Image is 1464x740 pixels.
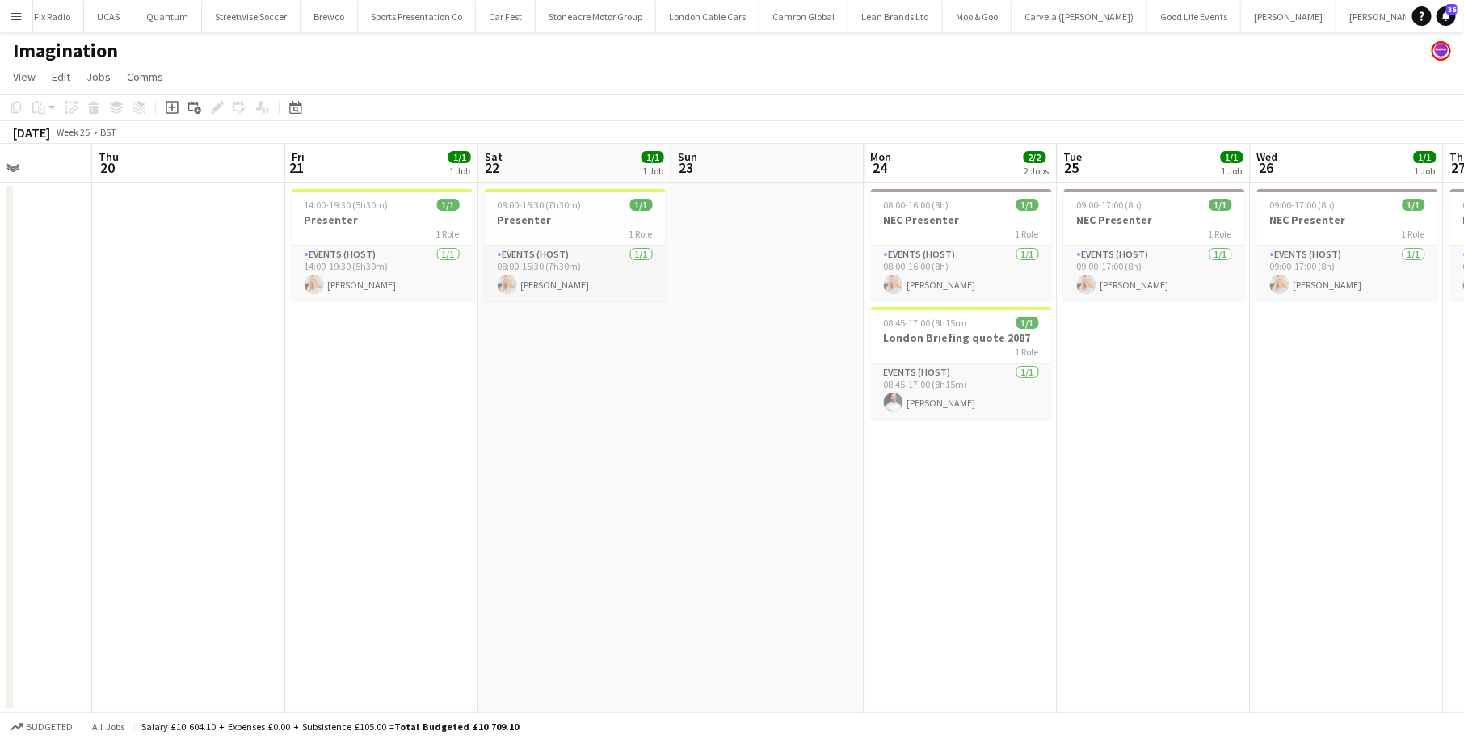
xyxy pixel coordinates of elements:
[498,199,582,211] span: 08:00-15:30 (7h30m)
[476,1,536,32] button: Car Fest
[485,149,503,164] span: Sat
[449,165,470,177] div: 1 Job
[482,158,503,177] span: 22
[1016,199,1039,211] span: 1/1
[871,212,1052,227] h3: NEC Presenter
[1415,165,1436,177] div: 1 Job
[301,1,358,32] button: Brewco
[305,199,389,211] span: 14:00-19:30 (5h30m)
[13,69,36,84] span: View
[1432,41,1451,61] app-user-avatar: Sophie Barnes
[21,1,84,32] button: Fix Radio
[1257,212,1438,227] h3: NEC Presenter
[86,69,111,84] span: Jobs
[536,1,656,32] button: Stoneacre Motor Group
[884,199,949,211] span: 08:00-16:00 (8h)
[96,158,119,177] span: 20
[448,151,471,163] span: 1/1
[89,721,128,733] span: All jobs
[120,66,170,87] a: Comms
[394,721,519,733] span: Total Budgeted £10 709.10
[1209,199,1232,211] span: 1/1
[1414,151,1437,163] span: 1/1
[358,1,476,32] button: Sports Presentation Co
[642,151,664,163] span: 1/1
[133,1,202,32] button: Quantum
[1062,158,1083,177] span: 25
[485,246,666,301] app-card-role: Events (Host)1/108:00-15:30 (7h30m)[PERSON_NAME]
[100,126,116,138] div: BST
[1016,317,1039,329] span: 1/1
[289,158,305,177] span: 21
[45,66,77,87] a: Edit
[871,307,1052,418] app-job-card: 08:45-17:00 (8h15m)1/1London Briefing quote 20871 RoleEvents (Host)1/108:45-17:00 (8h15m)[PERSON_...
[1012,1,1147,32] button: Carvela ([PERSON_NAME])
[1077,199,1142,211] span: 09:00-17:00 (8h)
[675,158,697,177] span: 23
[759,1,848,32] button: Camron Global
[127,69,163,84] span: Comms
[943,1,1012,32] button: Moo & Goo
[1016,228,1039,240] span: 1 Role
[1241,1,1336,32] button: [PERSON_NAME]
[202,1,301,32] button: Streetwise Soccer
[1270,199,1336,211] span: 09:00-17:00 (8h)
[292,212,473,227] h3: Presenter
[1221,151,1243,163] span: 1/1
[84,1,133,32] button: UCAS
[99,149,119,164] span: Thu
[8,718,75,736] button: Budgeted
[1064,189,1245,301] app-job-card: 09:00-17:00 (8h)1/1NEC Presenter1 RoleEvents (Host)1/109:00-17:00 (8h)[PERSON_NAME]
[1209,228,1232,240] span: 1 Role
[1255,158,1278,177] span: 26
[678,149,697,164] span: Sun
[1437,6,1456,26] a: 36
[1257,246,1438,301] app-card-role: Events (Host)1/109:00-17:00 (8h)[PERSON_NAME]
[871,189,1052,301] app-job-card: 08:00-16:00 (8h)1/1NEC Presenter1 RoleEvents (Host)1/108:00-16:00 (8h)[PERSON_NAME]
[485,189,666,301] app-job-card: 08:00-15:30 (7h30m)1/1Presenter1 RoleEvents (Host)1/108:00-15:30 (7h30m)[PERSON_NAME]
[630,199,653,211] span: 1/1
[1147,1,1241,32] button: Good Life Events
[1257,189,1438,301] app-job-card: 09:00-17:00 (8h)1/1NEC Presenter1 RoleEvents (Host)1/109:00-17:00 (8h)[PERSON_NAME]
[1336,1,1432,32] button: [PERSON_NAME]
[1064,246,1245,301] app-card-role: Events (Host)1/109:00-17:00 (8h)[PERSON_NAME]
[656,1,759,32] button: London Cable Cars
[13,39,118,63] h1: Imagination
[1064,149,1083,164] span: Tue
[53,126,94,138] span: Week 25
[1446,4,1458,15] span: 36
[6,66,42,87] a: View
[1402,228,1425,240] span: 1 Role
[1403,199,1425,211] span: 1/1
[871,149,892,164] span: Mon
[485,212,666,227] h3: Presenter
[52,69,70,84] span: Edit
[292,149,305,164] span: Fri
[871,330,1052,345] h3: London Briefing quote 2087
[437,199,460,211] span: 1/1
[292,189,473,301] app-job-card: 14:00-19:30 (5h30m)1/1Presenter1 RoleEvents (Host)1/114:00-19:30 (5h30m)[PERSON_NAME]
[629,228,653,240] span: 1 Role
[292,246,473,301] app-card-role: Events (Host)1/114:00-19:30 (5h30m)[PERSON_NAME]
[13,124,50,141] div: [DATE]
[1024,151,1046,163] span: 2/2
[1064,212,1245,227] h3: NEC Presenter
[1024,165,1050,177] div: 2 Jobs
[848,1,943,32] button: Lean Brands Ltd
[884,317,968,329] span: 08:45-17:00 (8h15m)
[1222,165,1243,177] div: 1 Job
[141,721,519,733] div: Salary £10 604.10 + Expenses £0.00 + Subsistence £105.00 =
[1257,149,1278,164] span: Wed
[871,246,1052,301] app-card-role: Events (Host)1/108:00-16:00 (8h)[PERSON_NAME]
[1016,346,1039,358] span: 1 Role
[436,228,460,240] span: 1 Role
[80,66,117,87] a: Jobs
[871,364,1052,418] app-card-role: Events (Host)1/108:45-17:00 (8h15m)[PERSON_NAME]
[26,721,73,733] span: Budgeted
[869,158,892,177] span: 24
